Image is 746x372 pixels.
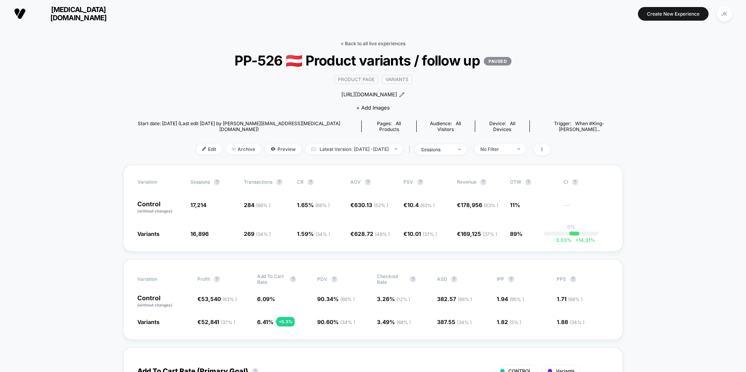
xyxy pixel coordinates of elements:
[557,296,583,302] span: 1.71
[201,319,235,325] span: 52,841
[331,276,337,282] button: ?
[575,237,579,243] span: +
[356,105,390,111] span: + Add Images
[461,230,497,237] span: 169,125
[317,296,355,302] span: 90.34 %
[197,276,210,282] span: Profit
[365,179,371,185] button: ?
[265,144,302,154] span: Preview
[410,276,416,282] button: ?
[557,319,584,325] span: 1.88
[379,120,401,132] span: all products
[137,319,160,325] span: Variants
[244,179,272,185] span: Transactions
[214,179,220,185] button: ?
[423,120,469,132] div: Audience:
[417,179,423,185] button: ?
[480,179,487,185] button: ?
[508,276,514,282] button: ?
[403,202,435,208] span: €
[451,276,457,282] button: ?
[377,273,406,285] span: Checkout Rate
[458,149,461,150] img: end
[257,319,274,325] span: 6.41 %
[510,202,520,208] span: 11%
[396,296,410,302] span: ( 12 % )
[497,296,524,302] span: 1.94
[510,179,553,185] span: OTW
[510,319,521,325] span: ( 5 % )
[407,230,437,237] span: 10.01
[276,179,282,185] button: ?
[407,202,435,208] span: 10.4
[196,144,222,154] span: Edit
[306,144,403,154] span: Latest Version: [DATE] - [DATE]
[137,179,180,185] span: Variation
[32,5,125,22] span: [MEDICAL_DATA][DOMAIN_NAME]
[497,319,521,325] span: 1.82
[354,202,388,208] span: 630.13
[137,303,172,307] span: (without changes)
[557,276,566,282] span: PPS
[554,237,572,243] span: -3.03 %
[232,147,236,151] img: end
[570,230,572,236] p: |
[290,276,296,282] button: ?
[201,296,237,302] span: 53,540
[536,120,623,132] div: Trigger:
[484,202,498,208] span: ( 63 % )
[341,41,405,46] a: < Back to all live experiences
[244,230,271,237] span: 269
[350,202,388,208] span: €
[403,230,437,237] span: €
[421,147,452,152] div: sessions
[382,75,412,84] span: VARIANTS
[190,202,206,208] span: 17,214
[407,144,415,155] span: |
[350,179,361,185] span: AOV
[137,201,183,214] p: Control
[480,146,512,152] div: No Filter
[354,230,390,237] span: 628.72
[510,296,524,302] span: ( 95 % )
[307,179,314,185] button: ?
[137,209,172,213] span: (without changes)
[244,202,270,208] span: 284
[510,230,522,237] span: 89%
[559,120,605,132] span: When #king-[PERSON_NAME]...
[403,179,413,185] span: PSV
[717,6,732,21] div: JK
[148,52,598,69] span: PP-526 🇦🇹 Product variants / follow up
[311,147,316,151] img: calendar
[137,230,160,237] span: Variants
[277,317,295,326] div: + 5.3 %
[483,231,497,237] span: ( 37 % )
[190,179,210,185] span: Sessions
[341,91,397,99] span: [URL][DOMAIN_NAME]
[123,120,355,132] span: Start date: [DATE] (Last edit [DATE] by [PERSON_NAME][EMAIL_ADDRESS][MEDICAL_DATA][DOMAIN_NAME])
[437,120,461,132] span: All Visitors
[221,319,235,325] span: ( 37 % )
[197,319,235,325] span: €
[257,296,275,302] span: 6.09 %
[297,230,330,237] span: 1.59 %
[475,120,530,132] span: Device:
[315,231,330,237] span: ( 34 % )
[190,230,209,237] span: 16,896
[375,231,390,237] span: ( 48 % )
[137,295,190,308] p: Control
[458,296,472,302] span: ( 66 % )
[14,8,26,19] img: Visually logo
[437,319,472,325] span: 387.55
[461,202,498,208] span: 178,956
[517,148,520,150] img: end
[377,319,411,325] span: 3.49 %
[197,296,237,302] span: €
[457,230,497,237] span: €
[340,296,355,302] span: ( 66 % )
[256,202,270,208] span: ( 66 % )
[315,202,330,208] span: ( 66 % )
[423,231,437,237] span: ( 37 % )
[317,319,355,325] span: 90.60 %
[484,57,512,66] p: PAUSED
